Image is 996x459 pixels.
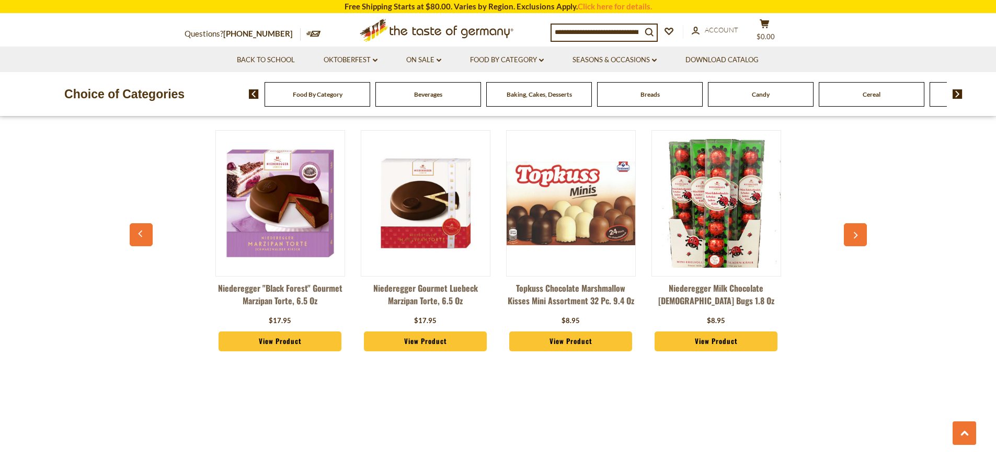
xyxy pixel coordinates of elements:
a: Back to School [237,54,295,66]
a: Candy [752,90,770,98]
a: Click here for details. [578,2,652,11]
a: [PHONE_NUMBER] [223,29,293,38]
a: View Product [655,331,778,351]
a: Baking, Cakes, Desserts [507,90,572,98]
a: Oktoberfest [324,54,377,66]
img: Niederegger Gourmet Luebeck Marzipan Torte, 6.5 oz [361,139,490,268]
a: View Product [364,331,487,351]
span: $0.00 [757,32,775,41]
img: Topkuss Chocolate Marshmallow Kisses Mini Assortment 32 pc. 9.4 oz [507,162,635,245]
p: Questions? [185,27,301,41]
a: Food By Category [293,90,342,98]
div: $8.95 [707,316,725,326]
button: $0.00 [749,19,781,45]
a: Breads [640,90,660,98]
div: $17.95 [269,316,291,326]
a: View Product [509,331,633,351]
a: Food By Category [470,54,544,66]
div: $8.95 [562,316,580,326]
a: Beverages [414,90,442,98]
a: Cereal [863,90,880,98]
img: previous arrow [249,89,259,99]
a: On Sale [406,54,441,66]
a: Seasons & Occasions [573,54,657,66]
a: Download Catalog [685,54,759,66]
img: next arrow [953,89,963,99]
a: Account [692,25,738,36]
a: Niederegger Gourmet Luebeck Marzipan Torte, 6.5 oz [361,282,490,313]
img: Niederegger [216,139,345,268]
a: Niederegger "Black Forest" Gourmet Marzipan Torte, 6.5 oz [215,282,345,313]
a: Niederegger Milk Chocolate [DEMOGRAPHIC_DATA] Bugs 1.8 oz [651,282,781,313]
a: View Product [219,331,342,351]
img: Niederegger Milk Chocolate Lady Bugs 1.8 oz [652,139,781,268]
div: $17.95 [414,316,437,326]
span: Account [705,26,738,34]
a: Topkuss Chocolate Marshmallow Kisses Mini Assortment 32 pc. 9.4 oz [506,282,636,313]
